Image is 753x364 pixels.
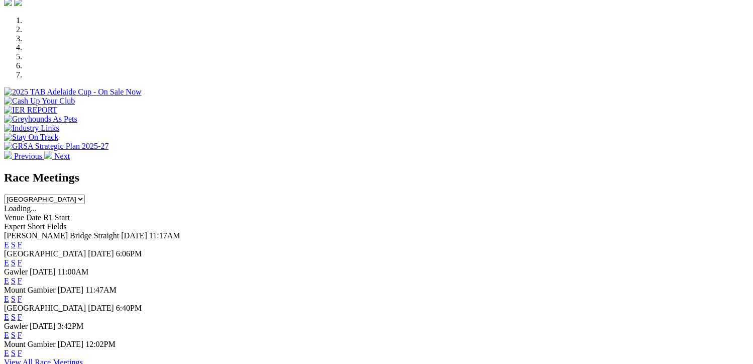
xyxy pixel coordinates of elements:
[11,258,16,267] a: S
[4,331,9,339] a: E
[149,231,180,240] span: 11:17AM
[4,142,109,151] img: GRSA Strategic Plan 2025-27
[58,322,84,330] span: 3:42PM
[4,213,24,222] span: Venue
[88,249,114,258] span: [DATE]
[28,222,45,231] span: Short
[4,349,9,357] a: E
[88,304,114,312] span: [DATE]
[4,222,26,231] span: Expert
[18,258,22,267] a: F
[4,97,75,106] img: Cash Up Your Club
[18,331,22,339] a: F
[58,286,84,294] span: [DATE]
[4,258,9,267] a: E
[43,213,70,222] span: R1 Start
[44,151,52,159] img: chevron-right-pager-white.svg
[85,286,117,294] span: 11:47AM
[11,295,16,303] a: S
[85,340,116,348] span: 12:02PM
[4,340,56,348] span: Mount Gambier
[4,249,86,258] span: [GEOGRAPHIC_DATA]
[4,295,9,303] a: E
[4,267,28,276] span: Gawler
[44,152,70,160] a: Next
[30,267,56,276] span: [DATE]
[4,151,12,159] img: chevron-left-pager-white.svg
[4,115,77,124] img: Greyhounds As Pets
[121,231,147,240] span: [DATE]
[30,322,56,330] span: [DATE]
[4,231,119,240] span: [PERSON_NAME] Bridge Straight
[4,152,44,160] a: Previous
[18,349,22,357] a: F
[11,331,16,339] a: S
[4,124,59,133] img: Industry Links
[18,277,22,285] a: F
[11,313,16,321] a: S
[14,152,42,160] span: Previous
[4,304,86,312] span: [GEOGRAPHIC_DATA]
[4,322,28,330] span: Gawler
[4,204,37,213] span: Loading...
[4,286,56,294] span: Mount Gambier
[116,304,142,312] span: 6:40PM
[54,152,70,160] span: Next
[18,313,22,321] a: F
[58,267,89,276] span: 11:00AM
[58,340,84,348] span: [DATE]
[116,249,142,258] span: 6:06PM
[11,240,16,249] a: S
[4,133,58,142] img: Stay On Track
[18,240,22,249] a: F
[18,295,22,303] a: F
[4,171,749,185] h2: Race Meetings
[4,240,9,249] a: E
[11,277,16,285] a: S
[11,349,16,357] a: S
[4,106,57,115] img: IER REPORT
[4,277,9,285] a: E
[26,213,41,222] span: Date
[4,313,9,321] a: E
[4,87,142,97] img: 2025 TAB Adelaide Cup - On Sale Now
[47,222,66,231] span: Fields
